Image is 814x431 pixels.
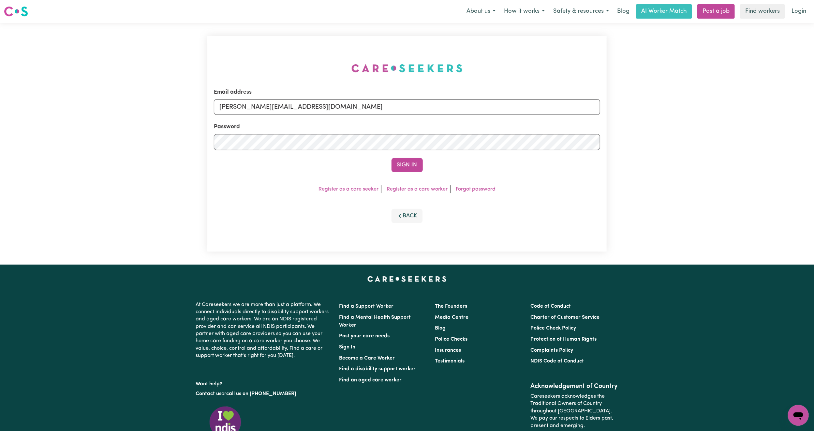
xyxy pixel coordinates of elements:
[339,377,402,383] a: Find an aged care worker
[318,187,378,192] a: Register as a care seeker
[214,88,252,97] label: Email address
[530,326,576,331] a: Police Check Policy
[613,4,633,19] a: Blog
[339,356,395,361] a: Become a Care Worker
[196,299,332,362] p: At Careseekers we are more than just a platform. We connect individuals directly to disability su...
[387,187,448,192] a: Register as a care worker
[214,123,240,131] label: Password
[339,333,390,339] a: Post your care needs
[530,337,597,342] a: Protection of Human Rights
[4,6,28,17] img: Careseekers logo
[435,359,465,364] a: Testimonials
[339,366,416,372] a: Find a disability support worker
[788,4,810,19] a: Login
[392,158,423,172] button: Sign In
[435,348,461,353] a: Insurances
[549,5,613,18] button: Safety & resources
[392,209,423,223] button: Back
[740,4,785,19] a: Find workers
[530,382,618,390] h2: Acknowledgement of Country
[196,388,332,400] p: or
[435,337,467,342] a: Police Checks
[339,304,394,309] a: Find a Support Worker
[339,345,356,350] a: Sign In
[636,4,692,19] a: AI Worker Match
[530,359,584,364] a: NDIS Code of Conduct
[435,315,468,320] a: Media Centre
[788,405,809,426] iframe: Button to launch messaging window, conversation in progress
[456,187,496,192] a: Forgot password
[530,304,571,309] a: Code of Conduct
[435,304,467,309] a: The Founders
[367,276,447,282] a: Careseekers home page
[196,391,222,396] a: Contact us
[214,99,600,115] input: Email address
[500,5,549,18] button: How it works
[435,326,446,331] a: Blog
[462,5,500,18] button: About us
[530,315,599,320] a: Charter of Customer Service
[530,348,573,353] a: Complaints Policy
[4,4,28,19] a: Careseekers logo
[339,315,411,328] a: Find a Mental Health Support Worker
[697,4,735,19] a: Post a job
[227,391,296,396] a: call us on [PHONE_NUMBER]
[196,378,332,388] p: Want help?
